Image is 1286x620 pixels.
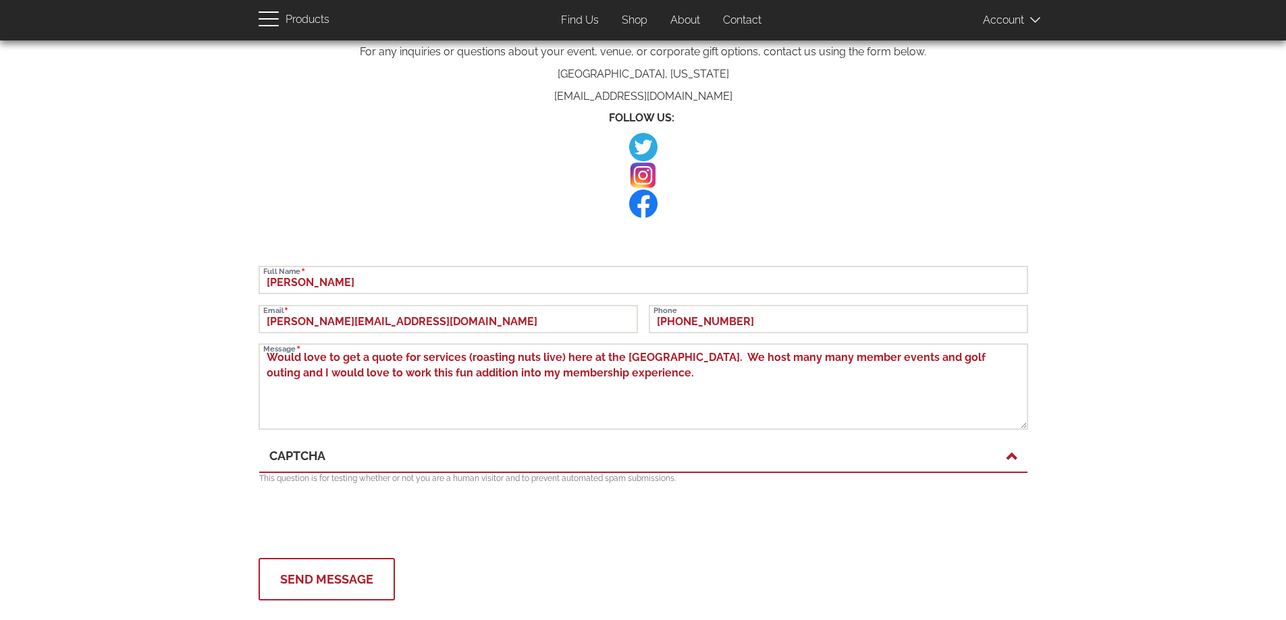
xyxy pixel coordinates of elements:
[713,7,772,34] a: Contact
[259,305,638,333] input: Email
[660,7,710,34] a: About
[609,111,674,124] strong: FOLLOW US:
[259,45,1028,60] p: For any inquiries or questions about your event, venue, or corporate gift options, contact us usi...
[259,67,1028,82] p: [GEOGRAPHIC_DATA], [US_STATE]
[269,447,1017,465] a: CAPTCHA
[259,558,395,600] button: Send Message
[259,266,1028,294] input: Full Name
[259,491,464,544] iframe: reCAPTCHA
[286,10,329,30] span: Products
[649,305,1028,333] input: Phone
[259,473,1027,484] p: This question is for testing whether or not you are a human visitor and to prevent automated spam...
[612,7,658,34] a: Shop
[259,89,1028,105] p: [EMAIL_ADDRESS][DOMAIN_NAME]
[551,7,609,34] a: Find Us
